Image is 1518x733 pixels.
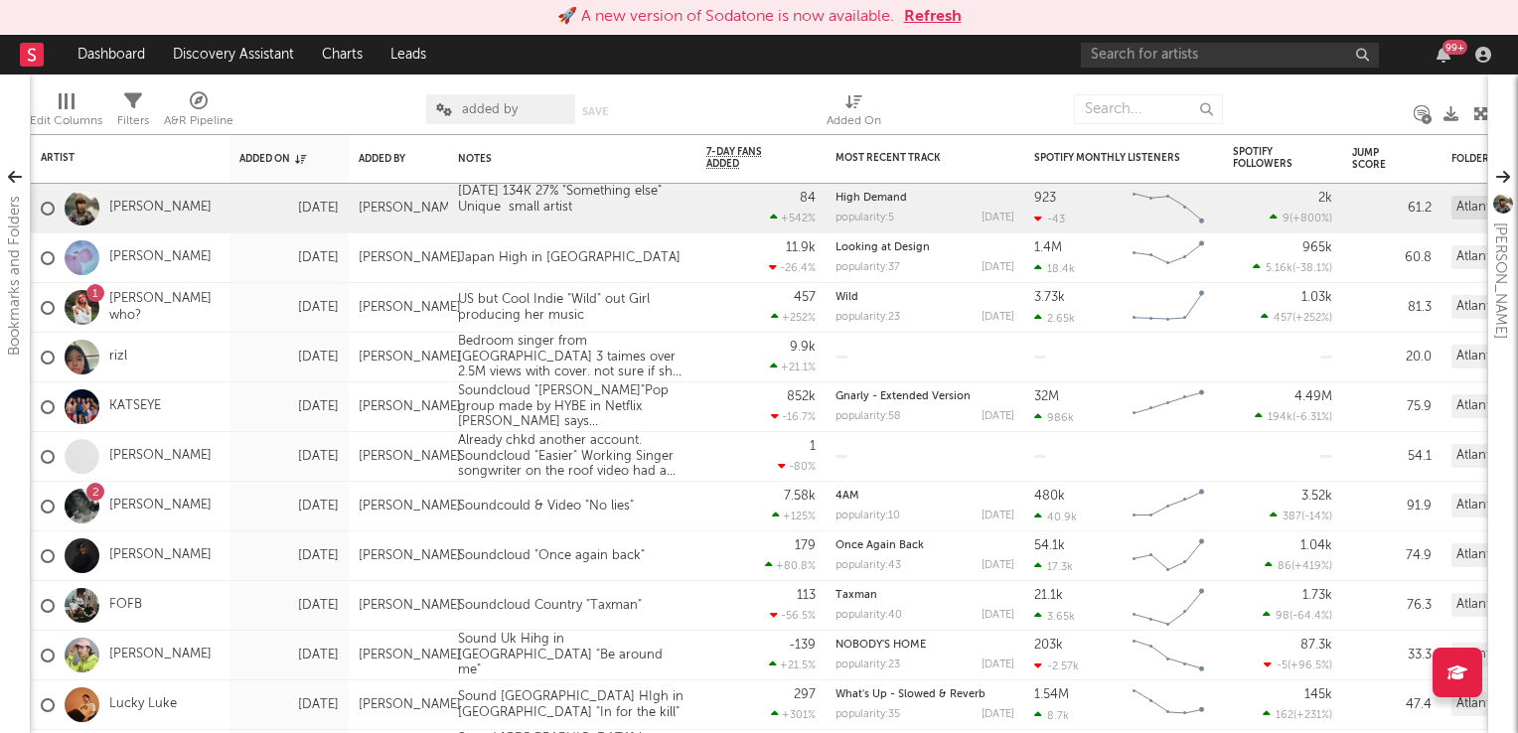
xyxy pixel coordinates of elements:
[1034,589,1063,602] div: 21.1k
[109,448,212,465] a: [PERSON_NAME]
[769,261,816,274] div: -26.4 %
[765,559,816,572] div: +80.8 %
[1124,680,1213,730] svg: Chart title
[1034,390,1059,403] div: 32M
[1283,512,1301,522] span: 387
[1352,693,1432,717] div: 47.4
[1268,412,1292,423] span: 194k
[835,590,877,601] a: Taxman
[1301,291,1332,304] div: 1.03k
[164,109,233,133] div: A&R Pipeline
[835,391,1014,402] div: Gnarly - Extended Version
[835,391,971,402] a: Gnarly - Extended Version
[1437,47,1450,63] button: 99+
[790,341,816,354] div: 9.9k
[1294,561,1329,572] span: +419 %
[1263,609,1332,622] div: ( )
[769,659,816,671] div: +21.5 %
[359,697,461,713] div: [PERSON_NAME]
[239,346,339,369] div: [DATE]
[1034,312,1075,325] div: 2.65k
[797,589,816,602] div: 113
[835,709,900,720] div: popularity: 35
[1261,311,1332,324] div: ( )
[778,460,816,473] div: -80 %
[835,491,859,502] a: 4AM
[1266,263,1292,274] span: 5.16k
[1352,197,1432,220] div: 61.2
[462,103,518,116] span: added by
[1300,639,1332,652] div: 87.3k
[835,193,1014,204] div: High Demand
[1034,490,1065,503] div: 480k
[1295,263,1329,274] span: -38.1 %
[582,106,608,117] button: Save
[794,291,816,304] div: 457
[1034,411,1074,424] div: 986k
[1283,214,1290,224] span: 9
[1274,313,1292,324] span: 457
[1124,631,1213,680] svg: Chart title
[377,35,440,74] a: Leads
[1034,241,1062,254] div: 1.4M
[109,200,212,217] a: [PERSON_NAME]
[1352,246,1432,270] div: 60.8
[982,511,1014,521] div: [DATE]
[448,499,644,514] div: Soundcould & Video "No lies"
[770,361,816,373] div: +21.1 %
[1034,709,1069,722] div: 8.7k
[1124,184,1213,233] svg: Chart title
[800,192,816,205] div: 84
[1302,589,1332,602] div: 1.73k
[770,212,816,224] div: +542 %
[3,196,27,356] div: Bookmarks and Folders
[835,242,1014,253] div: Looking at Design
[359,300,461,316] div: [PERSON_NAME]
[109,647,212,663] a: [PERSON_NAME]
[1276,710,1293,721] span: 162
[835,152,985,164] div: Most Recent Track
[794,688,816,701] div: 297
[835,511,900,521] div: popularity: 10
[810,440,816,453] div: 1
[41,152,190,164] div: Artist
[239,445,339,469] div: [DATE]
[117,109,149,133] div: Filters
[1270,212,1332,224] div: ( )
[1034,610,1075,623] div: 3.65k
[835,292,1014,303] div: Wild
[1488,222,1512,339] div: [PERSON_NAME]
[835,242,930,253] a: Looking at Design
[448,433,696,480] div: Already chkd another account. Soundcloud "Easier" Working Singer songwriter on the roof video had...
[1352,544,1432,568] div: 74.9
[239,495,339,518] div: [DATE]
[239,644,339,667] div: [DATE]
[786,241,816,254] div: 11.9k
[835,411,901,422] div: popularity: 58
[787,390,816,403] div: 852k
[448,632,696,678] div: Sound Uk Hihg in [GEOGRAPHIC_DATA] "Be around me"
[1034,262,1075,275] div: 18.4k
[109,398,161,415] a: KATSEYE
[1352,594,1432,618] div: 76.3
[359,201,461,217] div: [PERSON_NAME]
[448,184,696,215] div: [DATE] 134K 27% "Something else" Unique small artist
[1276,611,1290,622] span: 98
[1263,708,1332,721] div: ( )
[770,609,816,622] div: -56.5 %
[1233,146,1302,170] div: Spotify Followers
[1300,539,1332,552] div: 1.04k
[982,213,1014,223] div: [DATE]
[982,610,1014,621] div: [DATE]
[1277,660,1288,671] span: -5
[835,262,900,273] div: popularity: 37
[359,598,461,614] div: [PERSON_NAME]
[109,547,212,564] a: [PERSON_NAME]
[795,539,816,552] div: 179
[1034,511,1077,523] div: 40.9k
[1265,559,1332,572] div: ( )
[982,411,1014,422] div: [DATE]
[1034,560,1073,573] div: 17.3k
[159,35,308,74] a: Discovery Assistant
[164,84,233,142] div: A&R Pipeline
